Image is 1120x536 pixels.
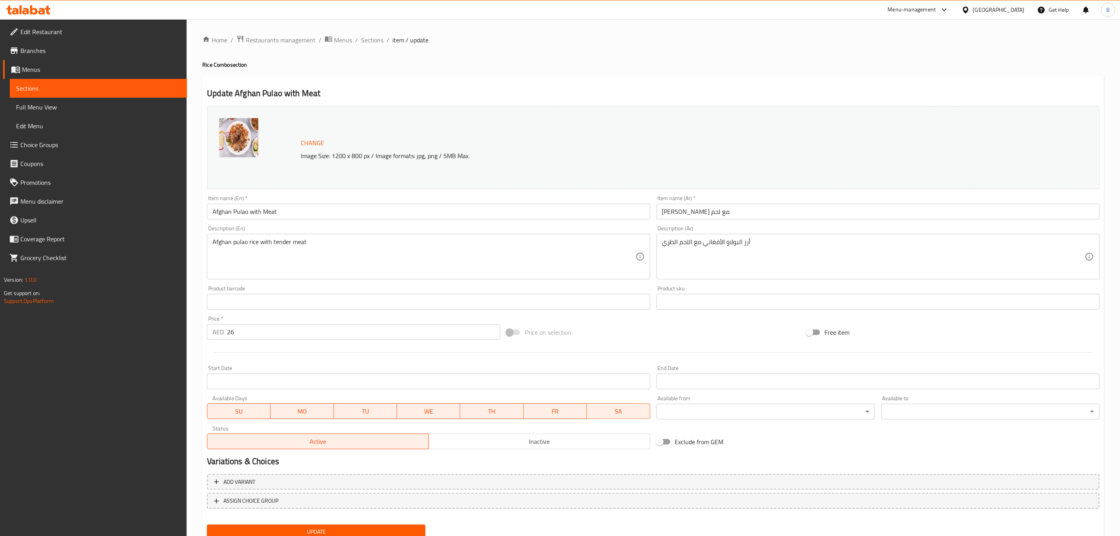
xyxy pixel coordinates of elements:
[587,403,650,419] button: SA
[3,135,187,154] a: Choice Groups
[334,35,352,45] span: Menus
[16,102,181,112] span: Full Menu View
[460,403,523,419] button: TH
[525,328,571,337] span: Price on selection
[22,65,181,74] span: Menus
[212,327,224,337] p: AED
[657,294,1100,310] input: Please enter product sku
[20,215,181,225] span: Upsell
[20,140,181,149] span: Choice Groups
[3,248,187,267] a: Grocery Checklist
[227,324,500,340] input: Please enter price
[662,238,1085,275] textarea: أرز البولاو الأفغاني مع اللحم الطري
[207,493,1100,509] button: ASSIGN CHOICE GROUP
[432,436,647,447] span: Inactive
[3,41,187,60] a: Branches
[236,35,316,45] a: Restaurants management
[219,118,258,157] img: Afghan_Pulao_with_Meat638931020387917025.jpg
[657,404,875,419] div: ​
[355,35,358,45] li: /
[3,192,187,211] a: Menu disclaimer
[325,35,352,45] a: Menus
[527,406,584,417] span: FR
[387,35,389,45] li: /
[301,137,324,149] span: Change
[10,117,187,135] a: Edit Menu
[298,135,327,151] button: Change
[211,406,267,417] span: SU
[207,474,1100,490] button: Add variant
[3,22,187,41] a: Edit Restaurant
[3,230,187,248] a: Coverage Report
[16,121,181,131] span: Edit Menu
[10,79,187,98] a: Sections
[3,60,187,79] a: Menus
[211,436,426,447] span: Active
[4,296,54,306] a: Support.OpsPlatform
[207,403,270,419] button: SU
[657,204,1100,219] input: Enter name Ar
[274,406,330,417] span: MO
[231,35,233,45] li: /
[207,434,429,449] button: Active
[246,35,316,45] span: Restaurants management
[428,434,650,449] button: Inactive
[4,288,40,298] span: Get support on:
[463,406,520,417] span: TH
[973,5,1025,14] div: [GEOGRAPHIC_DATA]
[223,477,255,487] span: Add variant
[3,154,187,173] a: Coupons
[3,211,187,230] a: Upsell
[20,27,181,36] span: Edit Restaurant
[392,35,428,45] span: item / update
[202,35,227,45] a: Home
[881,404,1100,419] div: ​
[207,456,1100,467] h2: Variations & Choices
[207,204,650,219] input: Enter name En
[361,35,383,45] a: Sections
[20,178,181,187] span: Promotions
[207,294,650,310] input: Please enter product barcode
[334,403,397,419] button: TU
[337,406,394,417] span: TU
[825,328,850,337] span: Free item
[675,437,724,447] span: Exclude from GEM
[202,61,1104,69] h4: Rice Combo section
[4,275,23,285] span: Version:
[319,35,321,45] li: /
[16,84,181,93] span: Sections
[270,403,334,419] button: MO
[20,234,181,244] span: Coverage Report
[212,238,635,275] textarea: Afghan pulao rice with tender meat
[3,173,187,192] a: Promotions
[20,253,181,263] span: Grocery Checklist
[400,406,457,417] span: WE
[202,35,1104,45] nav: breadcrumb
[888,5,936,15] div: Menu-management
[298,151,949,160] p: Image Size: 1200 x 800 px / Image formats: jpg, png / 5MB Max.
[20,46,181,55] span: Branches
[24,275,36,285] span: 1.0.0
[524,403,587,419] button: FR
[223,496,278,506] span: ASSIGN CHOICE GROUP
[207,88,1100,99] h2: Update Afghan Pulao with Meat
[397,403,460,419] button: WE
[20,197,181,206] span: Menu disclaimer
[20,159,181,168] span: Coupons
[590,406,647,417] span: SA
[10,98,187,117] a: Full Menu View
[1106,5,1110,14] span: B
